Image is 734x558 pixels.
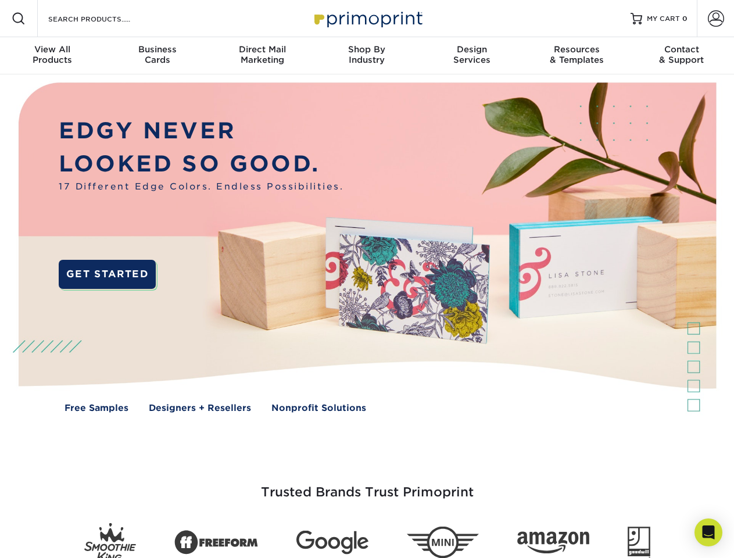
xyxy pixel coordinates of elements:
span: Shop By [314,44,419,55]
div: & Support [629,44,734,65]
div: Open Intercom Messenger [694,518,722,546]
div: Marketing [210,44,314,65]
div: Services [420,44,524,65]
span: Contact [629,44,734,55]
a: Shop ByIndustry [314,37,419,74]
img: Google [296,531,368,555]
span: Direct Mail [210,44,314,55]
a: Free Samples [65,402,128,415]
a: Designers + Resellers [149,402,251,415]
a: DesignServices [420,37,524,74]
span: Business [105,44,209,55]
p: LOOKED SO GOOD. [59,148,343,181]
img: Goodwill [628,527,650,558]
div: Industry [314,44,419,65]
a: GET STARTED [59,260,156,289]
a: Direct MailMarketing [210,37,314,74]
img: Primoprint [309,6,425,31]
a: Resources& Templates [524,37,629,74]
span: Design [420,44,524,55]
span: 17 Different Edge Colors. Endless Possibilities. [59,180,343,194]
h3: Trusted Brands Trust Primoprint [27,457,707,514]
img: Amazon [517,532,589,554]
a: BusinessCards [105,37,209,74]
span: MY CART [647,14,680,24]
a: Contact& Support [629,37,734,74]
iframe: Google Customer Reviews [3,523,99,554]
div: Cards [105,44,209,65]
span: 0 [682,15,688,23]
span: Resources [524,44,629,55]
p: EDGY NEVER [59,115,343,148]
a: Nonprofit Solutions [271,402,366,415]
div: & Templates [524,44,629,65]
input: SEARCH PRODUCTS..... [47,12,160,26]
